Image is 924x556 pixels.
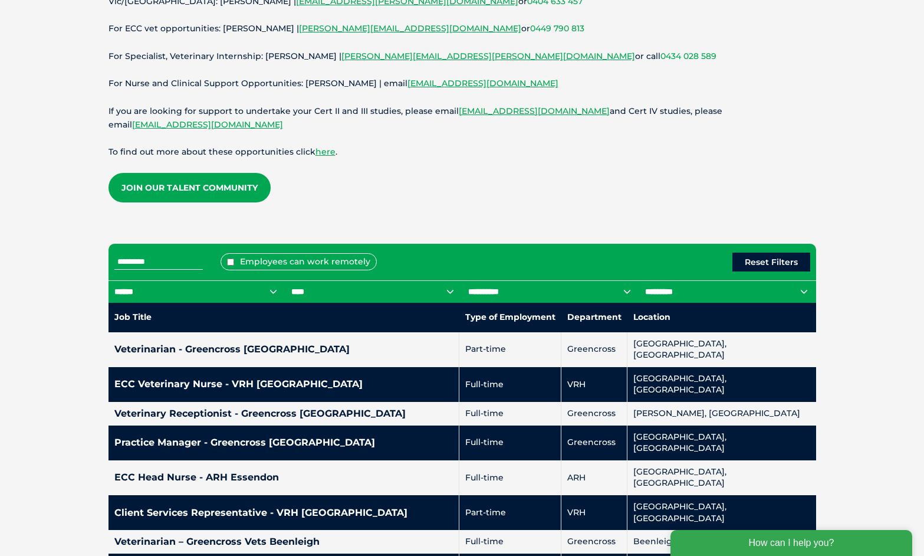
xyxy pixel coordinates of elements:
[108,173,271,202] a: Join our Talent Community
[114,473,453,482] h4: ECC Head Nurse - ARH Essendon
[7,7,249,33] div: How can I help you?
[227,259,234,266] input: Employees can work remotely
[627,332,816,367] td: [GEOGRAPHIC_DATA], [GEOGRAPHIC_DATA]
[108,77,816,90] p: For Nurse and Clinical Support Opportunities: [PERSON_NAME] | email
[627,402,816,426] td: [PERSON_NAME], [GEOGRAPHIC_DATA]
[561,332,627,367] td: Greencross
[114,537,453,547] h4: Veterinarian – Greencross Vets Beenleigh
[459,332,561,367] td: Part-time
[567,312,622,322] nobr: Department
[561,402,627,426] td: Greencross
[108,50,816,63] p: For Specialist, Veterinary Internship: [PERSON_NAME] | or call
[114,312,152,322] nobr: Job Title
[561,460,627,495] td: ARH
[459,495,561,530] td: Part-time
[627,426,816,460] td: [GEOGRAPHIC_DATA], [GEOGRAPHIC_DATA]
[114,345,453,354] h4: Veterinarian - Greencross [GEOGRAPHIC_DATA]
[108,145,816,159] p: To find out more about these opportunities click .
[341,51,635,61] a: [PERSON_NAME][EMAIL_ADDRESS][PERSON_NAME][DOMAIN_NAME]
[561,367,627,402] td: VRH
[114,409,453,418] h4: Veterinary Receptionist - Greencross [GEOGRAPHIC_DATA]
[459,106,610,116] a: [EMAIL_ADDRESS][DOMAIN_NAME]
[114,508,453,518] h4: Client Services Representative - VRH [GEOGRAPHIC_DATA]
[114,438,453,447] h4: Practice Manager - Greencross [GEOGRAPHIC_DATA]
[459,530,561,554] td: Full-time
[108,22,816,35] p: For ECC vet opportunities: [PERSON_NAME] | or
[114,380,453,389] h4: ECC Veterinary Nurse - VRH [GEOGRAPHIC_DATA]
[561,426,627,460] td: Greencross
[561,495,627,530] td: VRH
[108,104,816,132] p: If you are looking for support to undertake your Cert II and III studies, please email and Cert I...
[530,23,584,34] a: 0449 790 813
[561,530,627,554] td: Greencross
[459,460,561,495] td: Full-time
[627,495,816,530] td: [GEOGRAPHIC_DATA], [GEOGRAPHIC_DATA]
[221,253,377,270] label: Employees can work remotely
[465,312,555,322] nobr: Type of Employment
[299,23,521,34] a: [PERSON_NAME][EMAIL_ADDRESS][DOMAIN_NAME]
[459,367,561,402] td: Full-time
[459,426,561,460] td: Full-time
[459,402,561,426] td: Full-time
[660,51,716,61] a: 0434 028 589
[732,253,810,272] button: Reset Filters
[627,460,816,495] td: [GEOGRAPHIC_DATA], [GEOGRAPHIC_DATA]
[407,78,558,89] a: [EMAIL_ADDRESS][DOMAIN_NAME]
[627,367,816,402] td: [GEOGRAPHIC_DATA], [GEOGRAPHIC_DATA]
[315,146,336,157] a: here
[132,119,283,130] a: [EMAIL_ADDRESS][DOMAIN_NAME]
[633,312,670,322] nobr: Location
[627,530,816,554] td: Beenleigh, [GEOGRAPHIC_DATA]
